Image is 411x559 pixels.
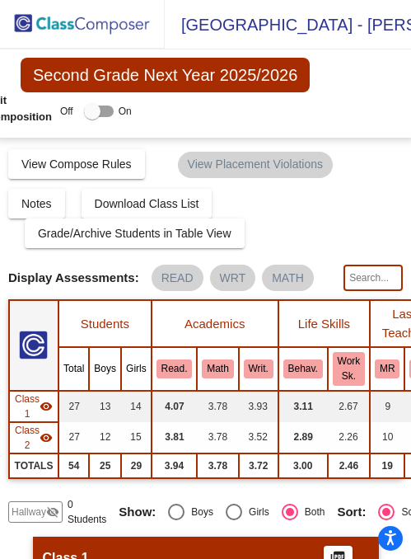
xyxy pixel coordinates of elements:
td: 3.78 [197,453,238,478]
td: 27 [58,422,89,453]
span: Display Assessments: [8,270,139,285]
th: Marley Roberts [370,347,404,390]
span: Class 2 [15,423,40,453]
td: 13 [89,391,121,422]
td: 3.72 [239,453,278,478]
input: Search... [343,265,403,291]
td: Hidden teacher - No Class Name [9,391,58,422]
mat-chip: WRT [210,265,256,291]
span: Hallway [12,505,46,519]
td: 15 [121,422,152,453]
span: 0 Students [68,497,106,527]
button: Notes [8,189,65,218]
td: 27 [58,391,89,422]
mat-chip: READ [152,265,203,291]
td: TOTALS [9,453,58,478]
th: Life Skills [278,300,370,347]
td: 3.78 [197,391,238,422]
td: 9 [370,391,404,422]
mat-radio-group: Select an option [119,504,325,520]
button: View Compose Rules [8,149,145,179]
th: Students [58,300,152,347]
span: Notes [21,197,52,210]
button: Writ. [244,359,273,378]
button: Grade/Archive Students in Table View [25,218,245,248]
td: 3.81 [152,422,198,453]
td: 3.52 [239,422,278,453]
span: Second Grade Next Year 2025/2026 [21,58,310,92]
span: View Compose Rules [21,157,132,171]
button: Behav. [283,359,323,378]
td: 29 [121,453,152,478]
td: 54 [58,453,89,478]
td: 3.00 [278,453,328,478]
mat-icon: visibility_off [46,505,59,519]
span: Show: [119,505,156,519]
span: Grade/Archive Students in Table View [38,227,231,240]
td: 3.78 [197,422,238,453]
td: 12 [89,422,121,453]
td: 14 [121,391,152,422]
mat-icon: visibility [40,400,53,413]
span: Class 1 [15,392,40,421]
th: Girls [121,347,152,390]
th: Boys [89,347,121,390]
span: Sort: [337,505,366,519]
button: Work Sk. [333,352,365,385]
td: 2.26 [328,422,370,453]
td: Hidden teacher - No Class Name [9,422,58,453]
mat-chip: MATH [262,265,314,291]
th: Total [58,347,89,390]
button: Math [202,359,233,378]
td: 2.67 [328,391,370,422]
div: Girls [242,505,269,519]
mat-chip: View Placement Violations [178,152,333,178]
span: Download Class List [95,197,199,210]
td: 2.46 [328,453,370,478]
td: 3.11 [278,391,328,422]
div: Boys [184,505,213,519]
button: Download Class List [82,189,213,218]
td: 25 [89,453,121,478]
button: Read. [156,359,193,378]
mat-icon: visibility [40,431,53,444]
td: 2.89 [278,422,328,453]
td: 3.94 [152,453,198,478]
span: On [119,104,132,119]
td: 10 [370,422,404,453]
th: Academics [152,300,278,347]
td: 3.93 [239,391,278,422]
button: MR [375,359,399,378]
td: 4.07 [152,391,198,422]
div: Both [298,505,325,519]
span: Off [60,104,73,119]
td: 19 [370,453,404,478]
